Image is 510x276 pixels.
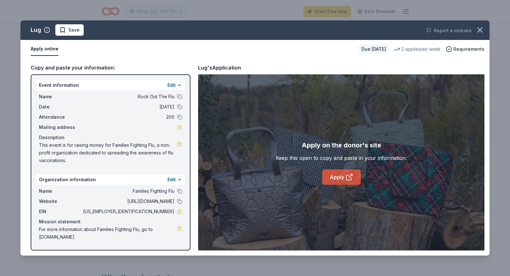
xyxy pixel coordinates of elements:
[39,113,82,121] span: Attendance
[31,25,41,35] div: Lug
[167,176,176,183] button: Edit
[82,198,174,205] span: [URL][DOMAIN_NAME]
[68,26,80,34] span: Save
[39,218,182,226] div: Mission statement
[82,208,174,215] span: [US_EMPLOYER_IDENTIFICATION_NUMBER]
[82,93,174,101] span: Rock Out The Flu
[426,27,472,34] button: Report a mistake
[39,134,182,141] div: Description
[394,45,441,53] div: 2 applies last week
[31,42,58,56] button: Apply online
[31,63,190,72] div: Copy and paste your information:
[276,154,407,162] div: Keep this open to copy and paste in your information.
[453,45,484,53] span: Requirements
[82,103,174,111] span: [DATE]
[39,93,82,101] span: Name
[39,226,177,241] span: For more information about Families Fighting Flu, go to [DOMAIN_NAME]
[39,187,82,195] span: Name
[302,140,381,150] div: Apply on the donor's site
[36,80,185,90] div: Event information
[167,81,176,89] button: Edit
[55,24,84,36] button: Save
[39,123,82,131] span: Mailing address
[446,45,484,53] button: Requirements
[359,45,389,54] div: Due [DATE]
[39,141,177,164] span: This event is for raising money for Families Fighting Flu, a non-profit organization dedicated to...
[198,63,241,72] div: Lug's Application
[82,187,174,195] span: Families Fighting Flu
[322,169,361,185] a: Apply
[39,103,82,111] span: Date
[36,175,185,185] div: Organization information
[39,208,82,215] span: EIN
[82,113,174,121] span: 200
[39,198,82,205] span: Website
